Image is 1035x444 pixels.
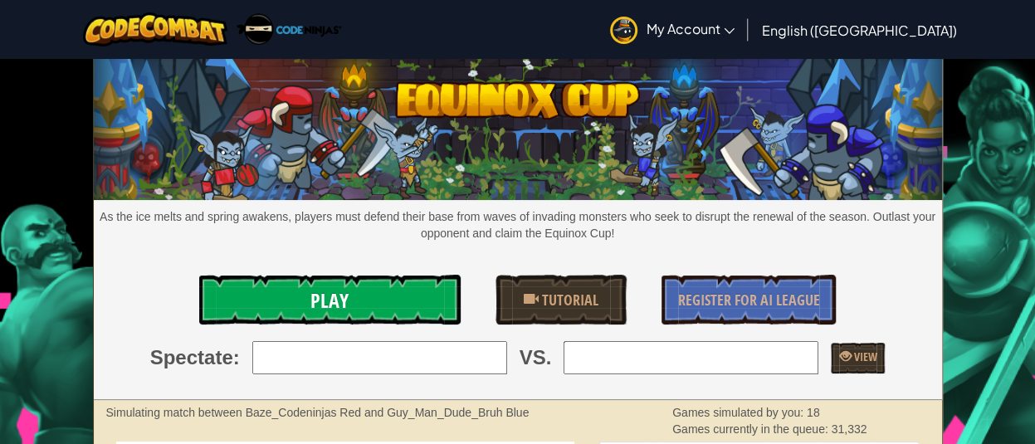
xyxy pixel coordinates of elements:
[672,406,807,419] span: Games simulated by you:
[672,422,831,436] span: Games currently in the queue:
[236,12,341,46] img: Code Ninjas logo
[602,3,743,56] a: My Account
[610,17,637,44] img: avatar
[831,422,867,436] span: 31,332
[851,349,876,364] span: View
[807,406,820,419] span: 18
[106,406,530,419] strong: Simulating match between Baze_Codeninjas Red and Guy_Man_Dude_Bruh Blue
[310,287,349,314] span: Play
[520,344,552,372] span: VS.
[496,275,627,324] a: Tutorial
[233,344,240,372] span: :
[753,7,964,52] a: English ([GEOGRAPHIC_DATA])
[646,20,735,37] span: My Account
[761,22,956,39] span: English ([GEOGRAPHIC_DATA])
[539,290,598,310] span: Tutorial
[94,52,942,200] img: equinox
[662,275,836,324] a: Register for AI League
[83,12,228,46] img: CodeCombat logo
[94,208,942,242] p: As the ice melts and spring awakens, players must defend their base from waves of invading monste...
[678,290,820,310] span: Register for AI League
[150,344,233,372] span: Spectate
